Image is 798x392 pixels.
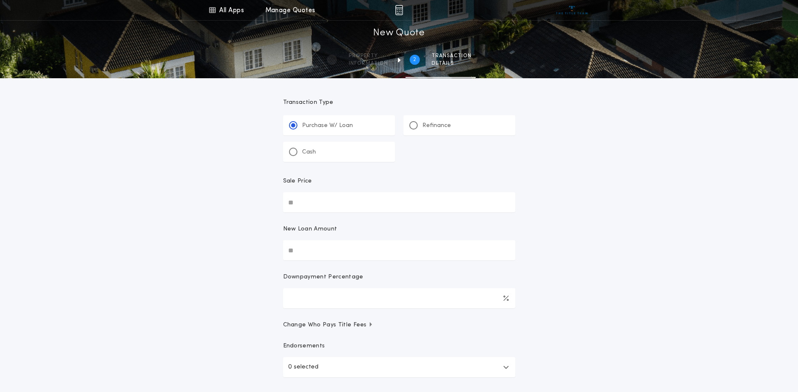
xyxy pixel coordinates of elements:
h1: New Quote [373,26,424,40]
p: Endorsements [283,342,515,350]
p: Sale Price [283,177,312,185]
button: Change Who Pays Title Fees [283,321,515,329]
span: Change Who Pays Title Fees [283,321,374,329]
h2: 2 [413,56,416,63]
p: Downpayment Percentage [283,273,363,281]
img: vs-icon [556,6,588,14]
button: 0 selected [283,357,515,377]
p: Refinance [422,122,451,130]
input: Sale Price [283,192,515,212]
span: Transaction [432,53,472,59]
p: 0 selected [288,362,318,372]
span: information [349,60,388,67]
p: Transaction Type [283,98,515,107]
p: Cash [302,148,316,156]
p: Purchase W/ Loan [302,122,353,130]
input: New Loan Amount [283,240,515,260]
p: New Loan Amount [283,225,337,233]
img: img [395,5,403,15]
input: Downpayment Percentage [283,288,515,308]
span: Property [349,53,388,59]
span: details [432,60,472,67]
